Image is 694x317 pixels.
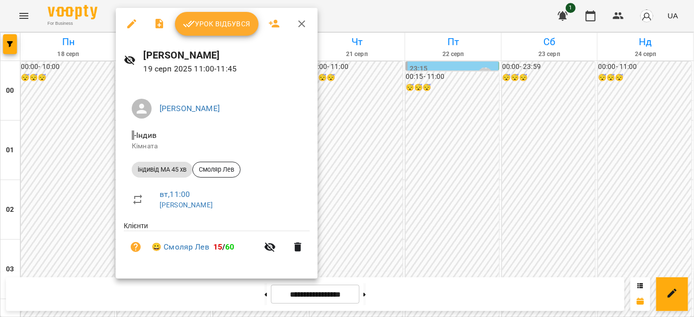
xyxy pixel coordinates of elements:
[124,235,148,259] button: Візит ще не сплачено. Додати оплату?
[192,162,241,178] div: Смоляр Лев
[132,165,192,174] span: індивід МА 45 хв
[183,18,251,30] span: Урок відбувся
[160,201,213,209] a: [PERSON_NAME]
[213,242,222,252] span: 15
[160,104,220,113] a: [PERSON_NAME]
[225,242,234,252] span: 60
[124,221,310,267] ul: Клієнти
[175,12,259,36] button: Урок відбувся
[132,130,159,140] span: - Індив
[213,242,235,252] b: /
[160,190,190,199] a: вт , 11:00
[193,165,240,174] span: Смоляр Лев
[152,241,209,253] a: 😀 Смоляр Лев
[144,48,310,63] h6: [PERSON_NAME]
[144,63,310,75] p: 19 серп 2025 11:00 - 11:45
[132,141,302,151] p: Кімната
